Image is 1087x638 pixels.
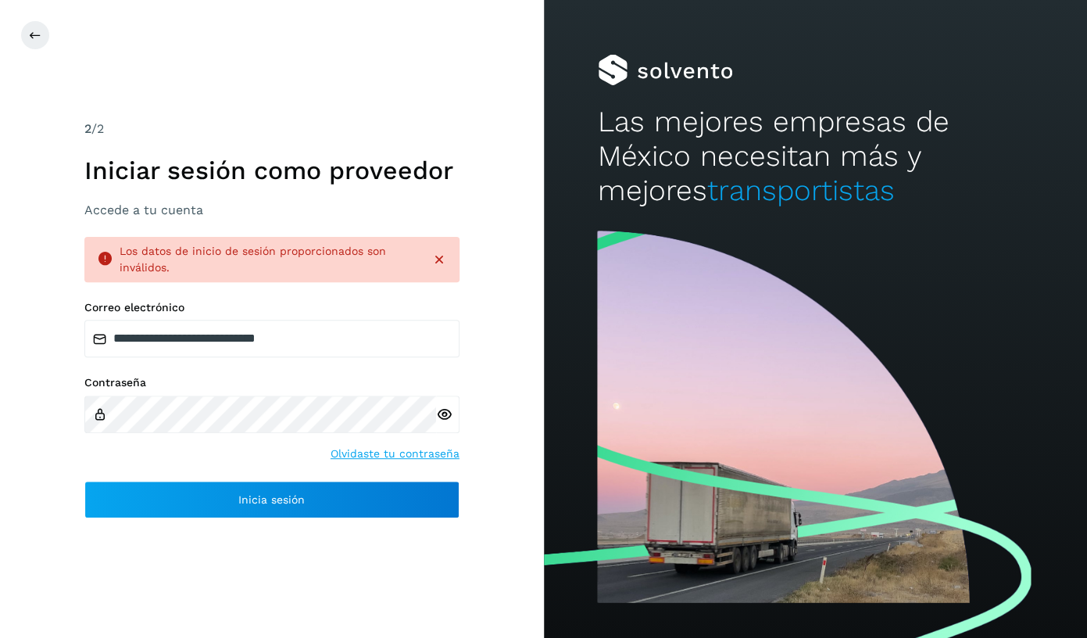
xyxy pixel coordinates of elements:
h3: Accede a tu cuenta [84,203,459,217]
label: Correo electrónico [84,301,459,314]
span: Inicia sesión [238,494,305,505]
label: Contraseña [84,376,459,389]
span: transportistas [707,174,895,207]
h1: Iniciar sesión como proveedor [84,156,459,185]
button: Inicia sesión [84,481,459,518]
h2: Las mejores empresas de México necesitan más y mejores [598,105,1032,209]
span: 2 [84,121,91,136]
div: Los datos de inicio de sesión proporcionados son inválidos. [120,243,419,276]
div: /2 [84,120,459,138]
a: Olvidaste tu contraseña [331,446,459,462]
